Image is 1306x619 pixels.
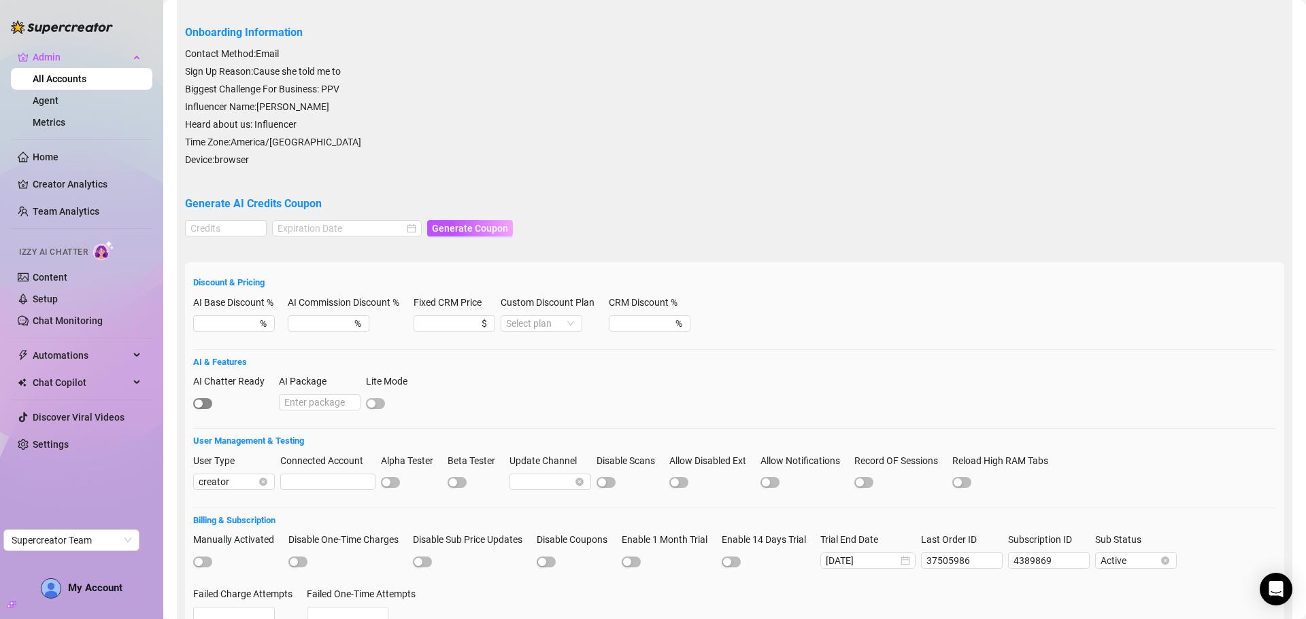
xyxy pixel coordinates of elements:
input: Credits [186,221,266,236]
a: Chat Monitoring [33,315,103,326]
span: close-circle [1161,556,1169,565]
label: Subscription ID [1008,532,1081,547]
div: Open Intercom Messenger [1260,573,1292,605]
img: Chat Copilot [18,378,27,387]
img: AD_cMMTxCeTpmN1d5MnKJ1j-_uXZCpTKapSSqNGg4PyXtR_tCW7gZXTNmFz2tpVv9LSyNV7ff1CaS4f4q0HLYKULQOwoM5GQR... [41,579,61,598]
span: Chat Copilot [33,372,129,393]
label: Reload High RAM Tabs [952,453,1057,468]
label: CRM Discount % [609,295,686,310]
label: Failed Charge Attempts [193,586,301,601]
span: Izzy AI Chatter [19,246,88,259]
input: Trial End Date [826,553,898,568]
label: AI Base Discount % [193,295,282,310]
label: Allow Notifications [760,453,849,468]
label: Sub Status [1095,532,1150,547]
span: Time Zone: America/[GEOGRAPHIC_DATA] [185,137,361,147]
a: Content [33,272,67,283]
label: Enable 1 Month Trial [622,532,716,547]
label: Last Order ID [921,532,986,547]
a: Discover Viral Videos [33,412,124,423]
label: Beta Tester [448,453,504,468]
input: Subscription ID [1009,553,1089,568]
button: Record OF Sessions [854,477,873,488]
button: Beta Tester [448,477,467,488]
label: Record OF Sessions [854,453,947,468]
label: Update Channel [509,453,586,468]
label: Enable 14 Days Trial [722,532,815,547]
button: Alpha Tester [381,477,400,488]
span: Heard about us: Influencer [185,119,297,130]
span: My Account [68,582,122,594]
label: Custom Discount Plan [501,295,603,310]
a: Setup [33,294,58,304]
a: Metrics [33,117,65,128]
button: Disable Sub Price Updates [413,556,432,567]
button: Lite Mode [366,398,385,409]
span: build [7,600,16,609]
button: Manually Activated [193,556,212,567]
img: logo-BBDzfeDw.svg [11,20,113,34]
input: Connected Account [280,474,375,490]
input: AI Base Discount % [199,316,257,331]
span: crown [18,52,29,63]
label: Fixed CRM Price [414,295,490,310]
a: Settings [33,439,69,450]
h5: Billing & Subscription [193,514,1276,527]
button: Allow Notifications [760,477,780,488]
h5: Generate AI Credits Coupon [185,196,1284,212]
span: creator [199,474,269,489]
input: AI Package [279,394,361,410]
label: Alpha Tester [381,453,442,468]
button: Disable Coupons [537,556,556,567]
button: Reload High RAM Tabs [952,477,971,488]
label: AI Chatter Ready [193,374,273,389]
span: Influencer Name: [PERSON_NAME] [185,101,329,112]
span: Device: browser [185,154,249,165]
span: Biggest Challenge For Business: PPV [185,84,339,94]
label: Connected Account [280,453,372,468]
span: Generate Coupon [432,223,508,234]
input: CRM Discount % [614,316,673,331]
label: User Type [193,453,244,468]
span: close-circle [259,478,267,486]
h5: User Management & Testing [193,434,1276,448]
button: Allow Disabled Ext [669,477,688,488]
span: close-circle [575,478,584,486]
a: Home [33,152,58,162]
span: Sign Up Reason: Cause she told me to [185,66,341,77]
button: Disable Scans [597,477,616,488]
a: Agent [33,95,58,106]
input: AI Commission Discount % [293,316,352,331]
a: Creator Analytics [33,173,141,195]
label: AI Package [279,374,335,389]
a: Team Analytics [33,206,99,217]
button: Generate Coupon [427,220,513,236]
label: Failed One-Time Attempts [307,586,424,601]
button: Enable 1 Month Trial [622,556,641,567]
input: Fixed CRM Price [419,316,479,331]
label: Manually Activated [193,532,283,547]
span: Supercreator Team [12,530,131,550]
img: AI Chatter [93,241,114,260]
label: Lite Mode [366,374,416,389]
h5: Onboarding Information [185,24,1284,41]
label: Disable Scans [597,453,664,468]
span: Active [1101,553,1171,568]
a: All Accounts [33,73,86,84]
span: Admin [33,46,129,68]
label: Disable Sub Price Updates [413,532,531,547]
span: Automations [33,344,129,366]
button: AI Chatter Ready [193,398,212,409]
h5: Discount & Pricing [193,276,1276,289]
button: Disable One-Time Charges [288,556,307,567]
label: Disable One-Time Charges [288,532,407,547]
label: Trial End Date [820,532,887,547]
input: Last Order ID [922,553,1002,568]
span: Contact Method: Email [185,48,279,59]
input: Expiration Date [278,221,404,236]
button: Enable 14 Days Trial [722,556,741,567]
label: Disable Coupons [537,532,616,547]
h5: AI & Features [193,355,1276,369]
label: AI Commission Discount % [288,295,408,310]
span: thunderbolt [18,350,29,361]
